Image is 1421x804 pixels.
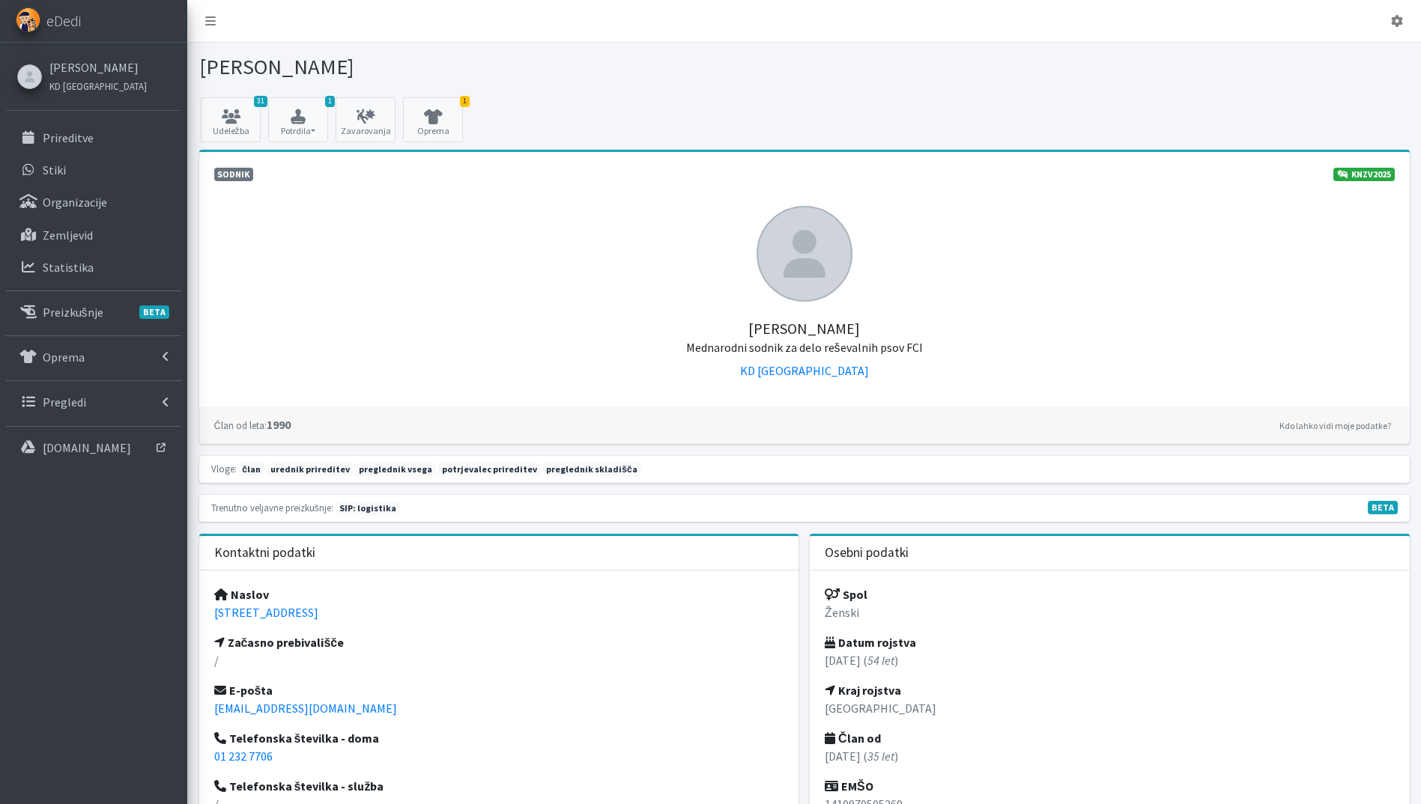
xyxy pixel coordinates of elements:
strong: E-pošta [214,683,273,698]
strong: Član od [825,731,881,746]
strong: Naslov [214,587,269,602]
a: Zemljevid [6,220,181,250]
strong: Spol [825,587,867,602]
p: [DOMAIN_NAME] [43,440,131,455]
small: Trenutno veljavne preizkušnje: [211,502,333,514]
small: Član od leta: [214,419,267,431]
p: Pregledi [43,395,86,409]
strong: Telefonska številka - služba [214,779,384,794]
small: Vloge: [211,463,237,475]
a: PreizkušnjeBETA [6,297,181,327]
span: 1 [460,96,470,107]
strong: Datum rojstva [825,635,916,650]
span: eDedi [46,10,81,32]
small: Mednarodni sodnik za delo reševalnih psov FCI [686,340,923,355]
a: [EMAIL_ADDRESS][DOMAIN_NAME] [214,701,397,716]
a: Zavarovanja [336,97,396,142]
span: Sodnik [214,168,254,181]
span: V fazi razvoja [1368,501,1398,514]
p: [DATE] ( ) [825,651,1395,669]
a: KNZV2025 [1333,168,1395,181]
span: potrjevalec prireditev [438,463,541,476]
a: Kdo lahko vidi moje podatke? [1276,417,1395,435]
a: KD [GEOGRAPHIC_DATA] [740,363,869,378]
p: Oprema [43,350,85,365]
a: Statistika [6,252,181,282]
a: [DOMAIN_NAME] [6,433,181,463]
p: Prireditve [43,130,94,145]
span: preglednik skladišča [543,463,641,476]
a: [PERSON_NAME] [49,58,147,76]
strong: EMŠO [825,779,873,794]
span: Naslednja preizkušnja: jesen 2026 [336,502,400,515]
p: Preizkušnje [43,305,103,320]
strong: Telefonska številka - doma [214,731,380,746]
em: 35 let [867,749,894,764]
a: KD [GEOGRAPHIC_DATA] [49,76,147,94]
span: 31 [254,96,267,107]
p: Ženski [825,603,1395,621]
img: eDedi [16,7,40,32]
h3: Osebni podatki [825,545,909,561]
button: 1 Potrdila [268,97,328,142]
a: Organizacije [6,187,181,217]
a: Prireditve [6,123,181,153]
a: Pregledi [6,387,181,417]
span: 1 [325,96,335,107]
small: KD [GEOGRAPHIC_DATA] [49,80,147,92]
strong: 1990 [214,417,291,432]
span: urednik prireditev [267,463,354,476]
span: BETA [139,305,169,319]
p: Statistika [43,260,94,275]
a: 01 232 7706 [214,749,273,764]
strong: Začasno prebivališče [214,635,345,650]
p: [DATE] ( ) [825,747,1395,765]
p: Organizacije [43,195,107,210]
h5: [PERSON_NAME] [214,302,1395,356]
h1: [PERSON_NAME] [199,54,799,80]
a: Oprema [6,342,181,372]
a: 31 Udeležba [201,97,261,142]
em: 54 let [867,653,894,668]
p: / [214,651,784,669]
strong: Kraj rojstva [825,683,901,698]
p: Zemljevid [43,228,93,243]
span: preglednik vsega [355,463,436,476]
a: [STREET_ADDRESS] [214,605,318,620]
p: Stiki [43,162,66,177]
a: 1 Oprema [403,97,463,142]
span: član [239,463,264,476]
a: Stiki [6,155,181,185]
h3: Kontaktni podatki [214,545,315,561]
p: [GEOGRAPHIC_DATA] [825,699,1395,717]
